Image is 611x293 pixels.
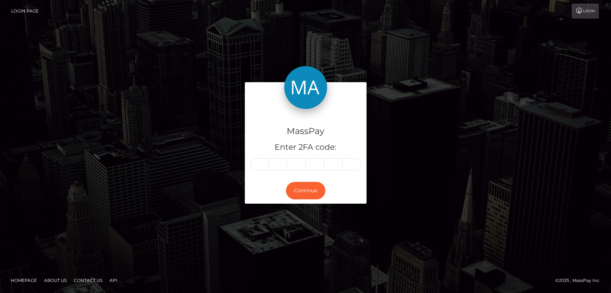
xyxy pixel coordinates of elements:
[250,125,361,138] h4: MassPay
[41,275,69,286] a: About Us
[286,182,325,199] button: Continue
[107,275,120,286] a: API
[572,4,599,19] a: Login
[555,277,606,284] div: © 2025 , MassPay Inc.
[284,66,327,109] img: MassPay
[250,142,361,153] h5: Enter 2FA code:
[71,275,105,286] a: Contact Us
[11,4,39,19] a: Login Page
[8,275,40,286] a: Homepage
